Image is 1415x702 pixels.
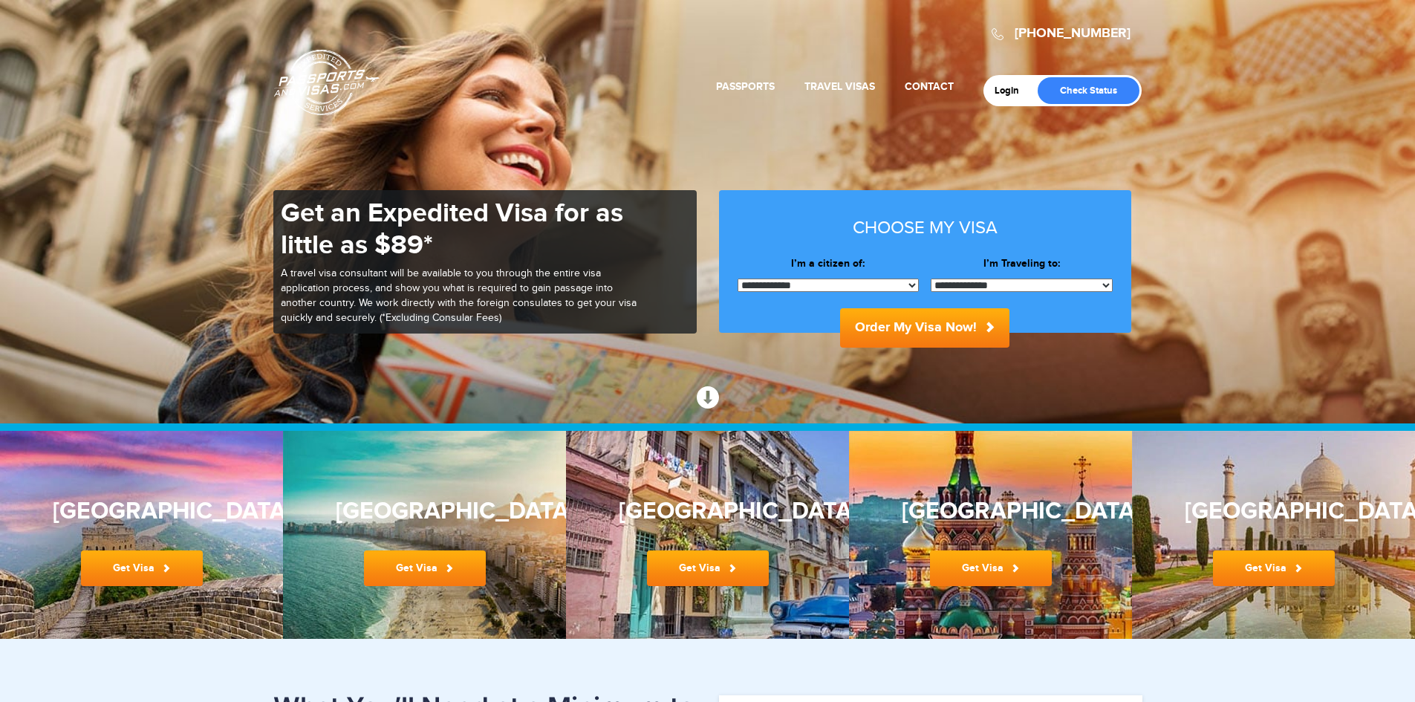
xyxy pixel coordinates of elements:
h3: [GEOGRAPHIC_DATA] [336,498,514,524]
a: Get Visa [930,550,1052,586]
a: [PHONE_NUMBER] [1015,25,1131,42]
a: Travel Visas [804,80,875,93]
a: Get Visa [1213,550,1335,586]
p: A travel visa consultant will be available to you through the entire visa application process, an... [281,267,637,326]
h3: [GEOGRAPHIC_DATA] [902,498,1080,524]
label: I’m a citizen of: [738,256,920,271]
h3: [GEOGRAPHIC_DATA] [53,498,231,524]
label: I’m Traveling to: [931,256,1113,271]
h3: Choose my visa [738,218,1113,238]
a: Passports & [DOMAIN_NAME] [274,49,380,116]
h1: Get an Expedited Visa for as little as $89* [281,198,637,261]
button: Order My Visa Now! [840,308,1009,348]
a: Get Visa [81,550,203,586]
a: Passports [716,80,775,93]
a: Get Visa [364,550,486,586]
h3: [GEOGRAPHIC_DATA] [619,498,797,524]
a: Get Visa [647,550,769,586]
a: Login [995,85,1029,97]
a: Contact [905,80,954,93]
h3: [GEOGRAPHIC_DATA] [1185,498,1363,524]
a: Check Status [1038,77,1139,104]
